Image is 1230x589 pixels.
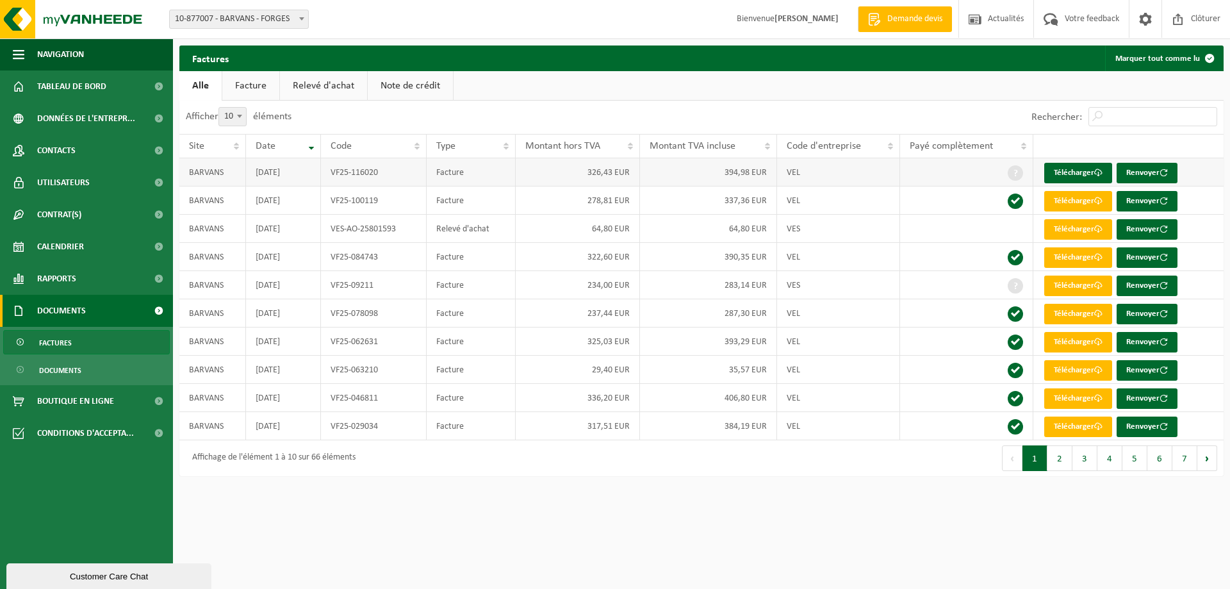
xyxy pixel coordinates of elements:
span: Type [436,141,455,151]
td: 234,00 EUR [516,271,640,299]
td: [DATE] [246,158,322,187]
td: Facture [427,384,516,412]
span: Demande devis [884,13,946,26]
td: 336,20 EUR [516,384,640,412]
span: Documents [39,358,81,383]
td: VF25-084743 [321,243,427,271]
td: 278,81 EUR [516,187,640,215]
td: VEL [777,299,900,328]
td: BARVANS [179,356,246,384]
button: 2 [1047,445,1072,471]
td: 64,80 EUR [516,215,640,243]
label: Rechercher: [1031,112,1082,122]
td: 384,19 EUR [640,412,778,440]
span: Conditions d'accepta... [37,417,134,449]
span: 10 [219,108,246,126]
td: Relevé d'achat [427,215,516,243]
td: BARVANS [179,158,246,187]
button: Renvoyer [1117,163,1177,183]
td: 390,35 EUR [640,243,778,271]
td: VF25-116020 [321,158,427,187]
button: Renvoyer [1117,247,1177,268]
span: Données de l'entrepr... [37,103,135,135]
button: Next [1197,445,1217,471]
button: Renvoyer [1117,304,1177,324]
a: Télécharger [1044,247,1112,268]
span: Navigation [37,38,84,71]
td: VF25-063210 [321,356,427,384]
span: Code [331,141,352,151]
span: Contacts [37,135,76,167]
span: Tableau de bord [37,71,106,103]
td: BARVANS [179,328,246,356]
h2: Factures [179,46,242,71]
td: Facture [427,328,516,356]
td: [DATE] [246,356,322,384]
label: Afficher éléments [186,112,291,122]
td: 317,51 EUR [516,412,640,440]
td: BARVANS [179,271,246,299]
td: BARVANS [179,215,246,243]
td: VEL [777,412,900,440]
td: VEL [777,158,900,187]
td: BARVANS [179,299,246,328]
button: Renvoyer [1117,191,1177,212]
span: Contrat(s) [37,199,81,231]
td: [DATE] [246,215,322,243]
td: VES-AO-25801593 [321,215,427,243]
td: BARVANS [179,412,246,440]
td: 287,30 EUR [640,299,778,328]
span: Factures [39,331,72,355]
a: Relevé d'achat [280,71,367,101]
td: Facture [427,158,516,187]
button: 5 [1122,445,1147,471]
a: Demande devis [858,6,952,32]
span: Code d'entreprise [787,141,861,151]
td: VEL [777,356,900,384]
td: Facture [427,412,516,440]
a: Alle [179,71,222,101]
button: 6 [1147,445,1172,471]
td: BARVANS [179,384,246,412]
td: VES [777,271,900,299]
button: 3 [1072,445,1097,471]
td: 35,57 EUR [640,356,778,384]
span: 10-877007 - BARVANS - FORGES [169,10,309,29]
td: VEL [777,328,900,356]
td: Facture [427,187,516,215]
td: [DATE] [246,384,322,412]
span: Montant TVA incluse [650,141,735,151]
span: 10 [218,107,247,126]
button: Renvoyer [1117,360,1177,381]
td: VEL [777,384,900,412]
td: VES [777,215,900,243]
td: VF25-09211 [321,271,427,299]
td: Facture [427,299,516,328]
td: [DATE] [246,328,322,356]
td: BARVANS [179,243,246,271]
td: 283,14 EUR [640,271,778,299]
td: 394,98 EUR [640,158,778,187]
span: 10-877007 - BARVANS - FORGES [170,10,308,28]
button: Renvoyer [1117,276,1177,296]
td: [DATE] [246,299,322,328]
button: Renvoyer [1117,417,1177,437]
td: 322,60 EUR [516,243,640,271]
a: Note de crédit [368,71,453,101]
a: Télécharger [1044,360,1112,381]
span: Date [256,141,275,151]
span: Utilisateurs [37,167,90,199]
td: 406,80 EUR [640,384,778,412]
td: [DATE] [246,271,322,299]
a: Factures [3,330,170,354]
td: 325,03 EUR [516,328,640,356]
td: Facture [427,271,516,299]
a: Télécharger [1044,219,1112,240]
td: VF25-100119 [321,187,427,215]
span: Montant hors TVA [525,141,600,151]
button: Renvoyer [1117,388,1177,409]
td: 29,40 EUR [516,356,640,384]
td: 237,44 EUR [516,299,640,328]
span: Calendrier [37,231,84,263]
